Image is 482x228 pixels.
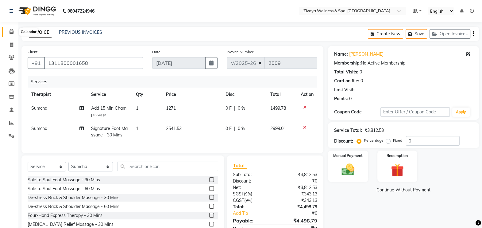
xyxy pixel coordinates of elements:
div: ₹343.13 [275,197,322,204]
label: Percentage [364,138,384,143]
button: +91 [28,57,45,69]
div: 0 [361,78,363,84]
div: Points: [334,96,348,102]
span: Total [233,162,247,169]
div: No Active Membership [334,60,473,66]
div: ₹3,812.53 [275,171,322,178]
th: Service [87,88,132,101]
th: Total [267,88,297,101]
div: Coupon Code [334,109,380,115]
label: Invoice Number [227,49,253,55]
div: Service Total: [334,127,362,134]
div: Membership: [334,60,361,66]
div: ₹3,812.53 [275,184,322,191]
span: 2541.53 [166,126,182,131]
div: Card on file: [334,78,359,84]
th: Action [297,88,317,101]
a: [PERSON_NAME] [349,51,384,57]
a: PREVIOUS INVOICES [59,29,102,35]
th: Disc [222,88,267,101]
div: ₹343.13 [275,191,322,197]
div: Sole to Soul Foot Massage - 60 Mins [28,186,100,192]
label: Manual Payment [333,153,363,159]
div: Calendar [19,28,38,36]
div: Four-Hand Express Therapy - 30 Mins [28,212,102,219]
label: Date [152,49,160,55]
span: 0 % [238,105,245,112]
button: Create New [368,29,403,39]
input: Search by Name/Mobile/Email/Code [44,57,143,69]
span: | [234,125,235,132]
div: ₹4,498.79 [275,217,322,224]
span: Add 15 Min Champissage [91,105,126,117]
input: Enter Offer / Coupon Code [380,107,450,117]
div: Total: [228,204,275,210]
img: _gift.svg [387,162,408,178]
img: logo [16,2,58,20]
div: 0 [360,69,362,75]
label: Fixed [393,138,402,143]
img: _cash.svg [337,162,358,177]
span: | [234,105,235,112]
div: ₹4,498.79 [275,204,322,210]
div: - [356,87,358,93]
div: ₹0 [283,210,322,217]
span: 1499.78 [270,105,286,111]
div: Discount: [228,178,275,184]
th: Qty [132,88,162,101]
div: 0 [349,96,352,102]
label: Redemption [387,153,408,159]
span: 0 F [226,105,232,112]
div: ₹0 [275,178,322,184]
b: 08047224946 [67,2,94,20]
span: 2999.01 [270,126,286,131]
div: ( ) [228,191,275,197]
span: CGST [233,198,244,203]
div: Total Visits: [334,69,358,75]
div: Sole to Soul Foot Massage - 30 Mins [28,177,100,183]
span: 1 [136,105,138,111]
span: 0 % [238,125,245,132]
div: Name: [334,51,348,57]
span: 1271 [166,105,176,111]
div: Discount: [334,138,353,144]
div: De-stress Back & Shoulder Massage - 60 Mins [28,203,119,210]
span: Signature Foot Massage - 30 Mins [91,126,128,138]
div: De-stress Back & Shoulder Massage - 30 Mins [28,195,119,201]
div: Net: [228,184,275,191]
button: Save [406,29,427,39]
div: Payable: [228,217,275,224]
div: [MEDICAL_DATA] Relief Massage - 30 Mins [28,221,114,228]
span: 9% [245,198,251,203]
a: Continue Without Payment [329,187,478,193]
div: ₹3,812.53 [364,127,384,134]
a: Add Tip [228,210,283,217]
button: Apply [452,108,470,117]
span: 9% [245,191,251,196]
div: Sub Total: [228,171,275,178]
input: Search or Scan [118,162,218,171]
div: ( ) [228,197,275,204]
div: Services [28,76,322,88]
span: Sumcha [31,126,47,131]
span: Sumcha [31,105,47,111]
span: 1 [136,126,138,131]
span: 0 F [226,125,232,132]
th: Therapist [28,88,87,101]
div: Last Visit: [334,87,355,93]
th: Price [162,88,222,101]
span: SGST [233,191,244,197]
button: Open Invoices [430,29,470,39]
label: Client [28,49,37,55]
